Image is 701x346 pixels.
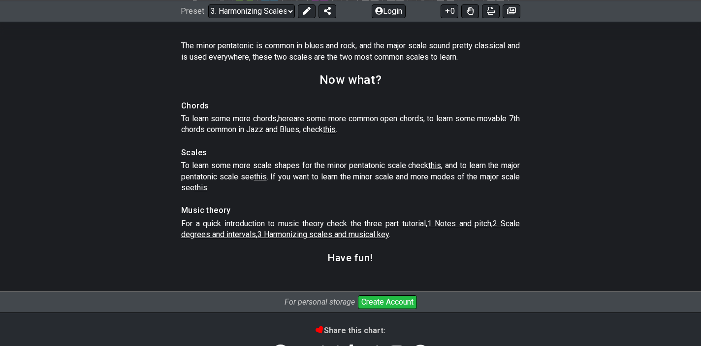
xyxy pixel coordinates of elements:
[358,295,417,309] button: Create Account
[181,205,520,216] h4: Music theory
[319,4,336,18] button: Share Preset
[461,4,479,18] button: Toggle Dexterity for all fretkits
[181,6,204,16] span: Preset
[181,101,520,111] h4: Chords
[427,219,492,228] span: 1 Notes and pitch
[181,160,520,193] p: To learn some more scale shapes for the minor pentatonic scale check , and to learn the major pen...
[482,4,500,18] button: Print
[372,4,406,18] button: Login
[278,114,293,123] span: here
[428,161,441,170] span: this
[285,297,355,307] i: For personal storage
[257,230,389,239] span: 3 Harmonizing scales and musical key
[319,74,382,85] h2: Now what?
[181,147,520,158] h4: Scales
[298,4,316,18] button: Edit Preset
[208,4,295,18] select: Preset
[328,252,373,263] h3: Have fun!
[181,218,520,241] p: For a quick introduction to music theory check the three part tutorial, , , .
[181,113,520,136] p: To learn some more chords, are some more common open chords, to learn some movable 7th chords com...
[194,183,207,192] span: this
[503,4,520,18] button: Create image
[254,172,267,181] span: this
[181,40,520,63] p: The minor pentatonic is common in blues and rock, and the major scale sound pretty classical and ...
[316,326,385,335] b: Share this chart:
[323,125,336,134] span: this
[441,4,458,18] button: 0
